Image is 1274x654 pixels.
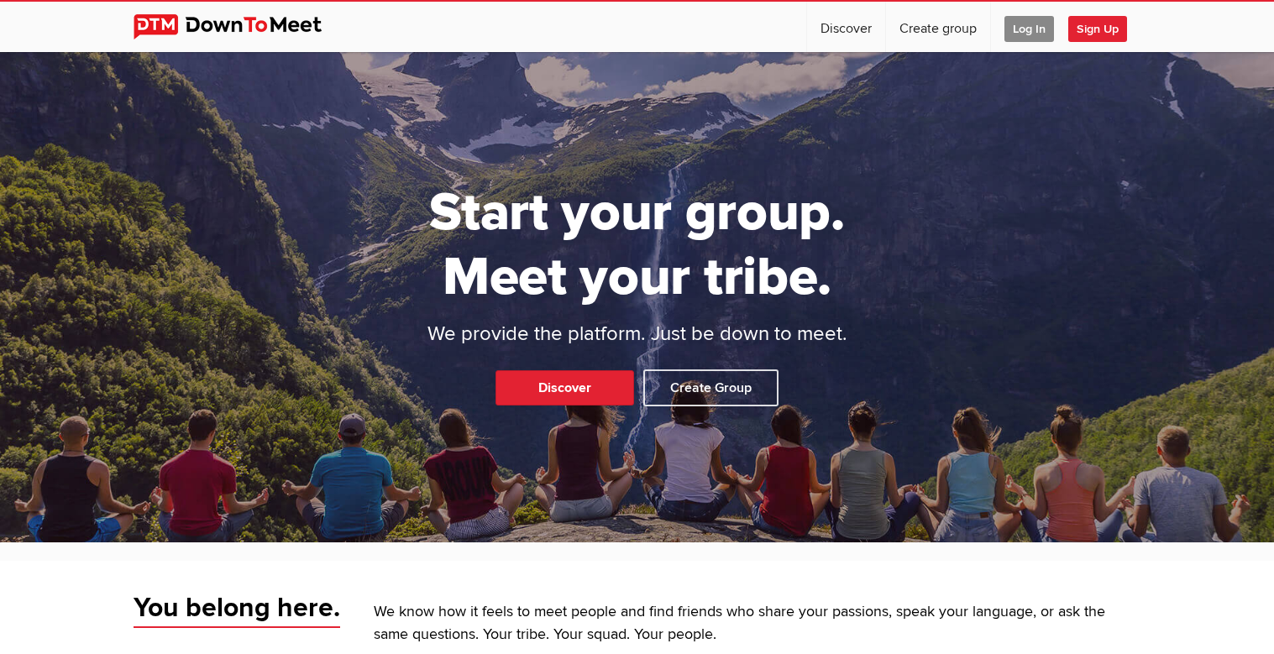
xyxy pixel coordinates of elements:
h1: Start your group. Meet your tribe. [364,181,910,310]
a: Log In [991,2,1067,52]
a: Create group [886,2,990,52]
span: You belong here. [134,591,340,628]
a: Create Group [643,369,779,406]
a: Sign Up [1068,2,1140,52]
a: Discover [495,370,634,405]
img: DownToMeet [134,14,348,39]
span: Sign Up [1068,16,1127,42]
a: Discover [807,2,885,52]
p: We know how it feels to meet people and find friends who share your passions, speak your language... [374,601,1141,646]
span: Log In [1004,16,1054,42]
